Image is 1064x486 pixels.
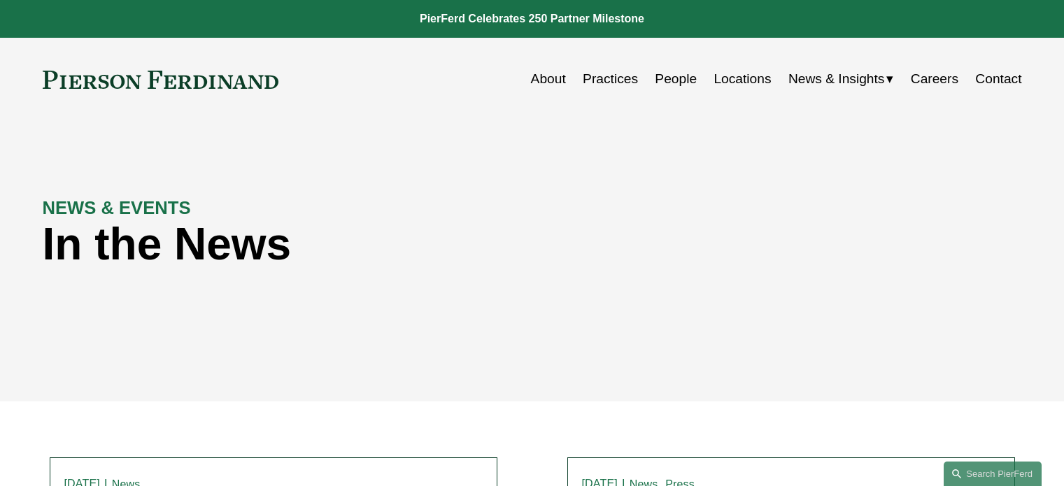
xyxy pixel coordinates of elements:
[944,462,1042,486] a: Search this site
[43,219,777,270] h1: In the News
[583,66,638,92] a: Practices
[911,66,958,92] a: Careers
[43,198,191,217] strong: NEWS & EVENTS
[531,66,566,92] a: About
[788,67,885,92] span: News & Insights
[655,66,697,92] a: People
[788,66,894,92] a: folder dropdown
[975,66,1021,92] a: Contact
[714,66,771,92] a: Locations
